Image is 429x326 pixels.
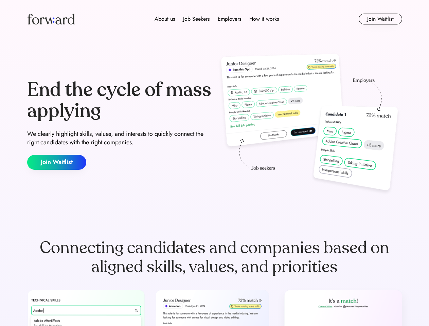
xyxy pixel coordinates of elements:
div: Connecting candidates and companies based on aligned skills, values, and priorities [27,238,402,276]
img: Forward logo [27,14,75,24]
div: Employers [218,15,241,23]
div: How it works [249,15,279,23]
div: Job Seekers [183,15,210,23]
button: Join Waitlist [27,155,86,170]
img: hero-image.png [217,52,402,198]
div: We clearly highlight skills, values, and interests to quickly connect the right candidates with t... [27,130,212,147]
div: About us [155,15,175,23]
button: Join Waitlist [359,14,402,24]
div: End the cycle of mass applying [27,79,212,121]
